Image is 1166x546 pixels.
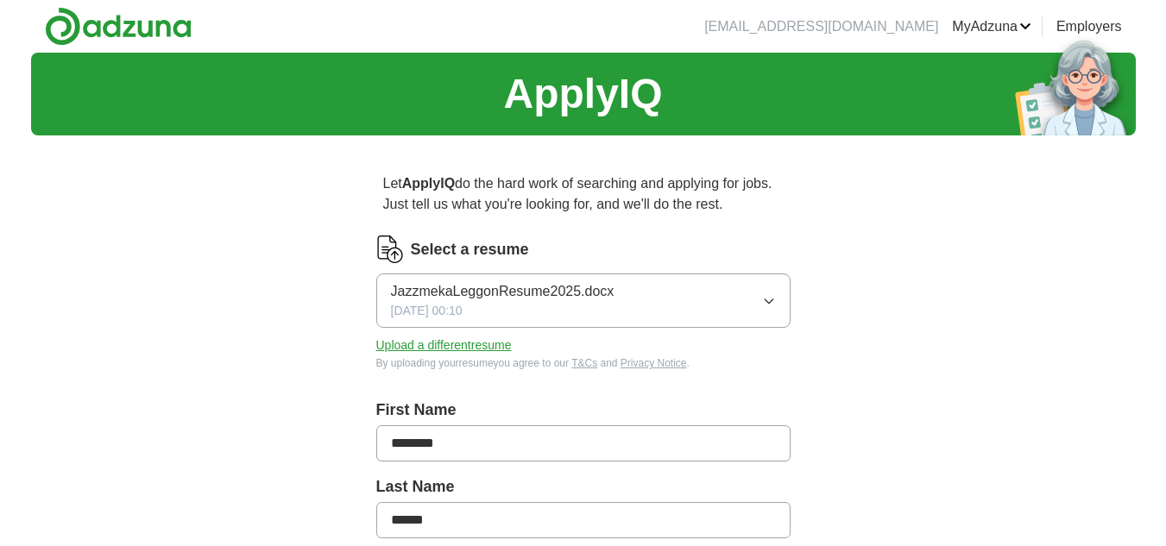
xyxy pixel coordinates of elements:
img: Adzuna logo [45,7,192,46]
button: JazzmekaLeggonResume2025.docx[DATE] 00:10 [376,273,791,328]
span: JazzmekaLeggonResume2025.docx [391,281,615,302]
span: [DATE] 00:10 [391,302,463,320]
strong: ApplyIQ [402,176,455,191]
a: Employers [1056,16,1122,37]
div: By uploading your resume you agree to our and . [376,355,791,371]
label: Last Name [376,475,791,499]
button: Upload a differentresume [376,336,512,355]
li: [EMAIL_ADDRESS][DOMAIN_NAME] [704,16,938,37]
img: CV Icon [376,235,404,263]
label: Select a resume [411,238,529,261]
label: First Name [376,399,791,422]
a: Privacy Notice [621,357,687,369]
p: Let do the hard work of searching and applying for jobs. Just tell us what you're looking for, an... [376,166,791,222]
a: MyAdzuna [952,16,1031,37]
h1: ApplyIQ [503,63,662,125]
a: T&Cs [571,357,597,369]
